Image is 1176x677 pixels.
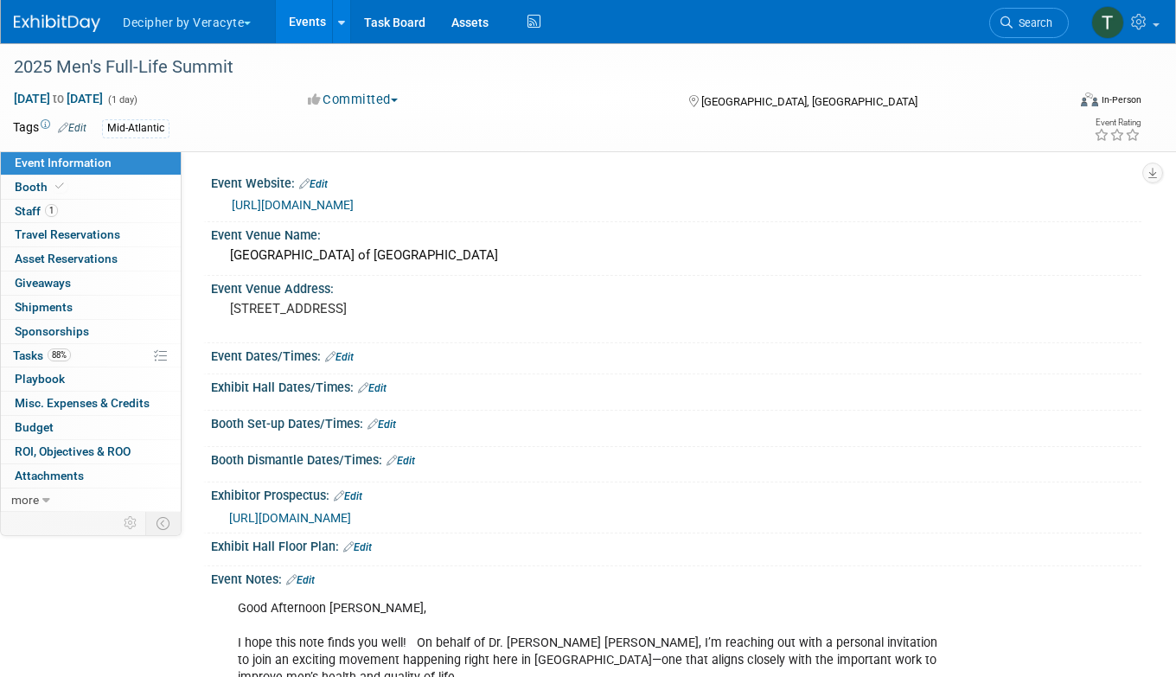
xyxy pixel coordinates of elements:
span: Attachments [15,469,84,482]
a: Tasks88% [1,344,181,367]
td: Tags [13,118,86,138]
a: Budget [1,416,181,439]
div: Booth Set-up Dates/Times: [211,411,1141,433]
span: Playbook [15,372,65,386]
img: ExhibitDay [14,15,100,32]
div: Exhibitor Prospectus: [211,482,1141,505]
div: [GEOGRAPHIC_DATA] of [GEOGRAPHIC_DATA] [224,242,1128,269]
a: Edit [299,178,328,190]
a: Misc. Expenses & Credits [1,392,181,415]
span: to [50,92,67,105]
span: Shipments [15,300,73,314]
a: Sponsorships [1,320,181,343]
span: ROI, Objectives & ROO [15,444,131,458]
a: [URL][DOMAIN_NAME] [232,198,354,212]
span: 88% [48,348,71,361]
span: Asset Reservations [15,252,118,265]
a: Edit [343,541,372,553]
div: Event Dates/Times: [211,343,1141,366]
a: Edit [358,382,387,394]
span: Giveaways [15,276,71,290]
div: Booth Dismantle Dates/Times: [211,447,1141,469]
span: 1 [45,204,58,217]
div: In-Person [1101,93,1141,106]
span: (1 day) [106,94,137,105]
a: Booth [1,176,181,199]
a: Edit [387,455,415,467]
td: Toggle Event Tabs [146,512,182,534]
a: Giveaways [1,271,181,295]
i: Booth reservation complete [55,182,64,191]
div: Mid-Atlantic [102,119,169,137]
div: Event Format [975,90,1142,116]
div: 2025 Men's Full-Life Summit [8,52,1045,83]
span: Search [1013,16,1052,29]
span: [DATE] [DATE] [13,91,104,106]
img: Tony Alvarado [1091,6,1124,39]
span: Budget [15,420,54,434]
div: Exhibit Hall Floor Plan: [211,533,1141,556]
a: Search [989,8,1069,38]
span: [GEOGRAPHIC_DATA], [GEOGRAPHIC_DATA] [701,95,917,108]
div: Event Venue Address: [211,276,1141,297]
div: Event Website: [211,170,1141,193]
pre: [STREET_ADDRESS] [230,301,579,316]
a: Shipments [1,296,181,319]
td: Personalize Event Tab Strip [116,512,146,534]
img: Format-Inperson.png [1081,93,1098,106]
a: Playbook [1,367,181,391]
a: Event Information [1,151,181,175]
a: Edit [286,574,315,586]
a: Edit [325,351,354,363]
a: Travel Reservations [1,223,181,246]
span: more [11,493,39,507]
span: Tasks [13,348,71,362]
a: Staff1 [1,200,181,223]
a: Asset Reservations [1,247,181,271]
a: ROI, Objectives & ROO [1,440,181,463]
button: Committed [302,91,405,109]
div: Event Notes: [211,566,1141,589]
span: Staff [15,204,58,218]
span: Booth [15,180,67,194]
span: Misc. Expenses & Credits [15,396,150,410]
a: Edit [334,490,362,502]
div: Event Rating [1094,118,1141,127]
a: Edit [58,122,86,134]
div: Event Venue Name: [211,222,1141,244]
span: Sponsorships [15,324,89,338]
div: Exhibit Hall Dates/Times: [211,374,1141,397]
a: more [1,489,181,512]
span: Event Information [15,156,112,169]
a: Edit [367,418,396,431]
a: [URL][DOMAIN_NAME] [229,511,351,525]
span: Travel Reservations [15,227,120,241]
a: Attachments [1,464,181,488]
